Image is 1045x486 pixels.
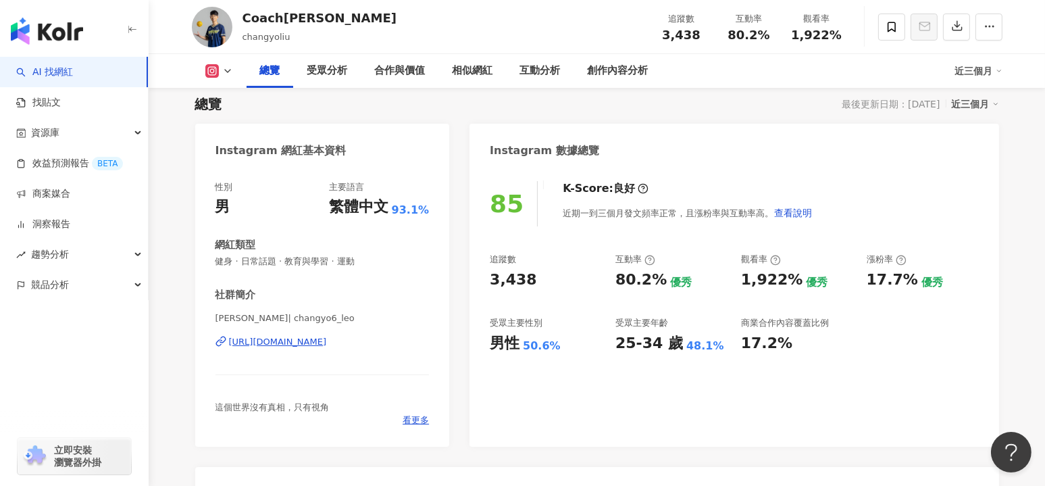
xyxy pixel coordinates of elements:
[921,275,943,290] div: 優秀
[16,250,26,260] span: rise
[741,253,781,266] div: 觀看率
[229,336,327,348] div: [URL][DOMAIN_NAME]
[215,256,430,268] span: 健身 · 日常話題 · 教育與學習 · 運動
[615,253,655,266] div: 互動率
[490,190,524,218] div: 85
[588,63,648,79] div: 創作內容分析
[260,63,280,79] div: 總覽
[563,199,813,226] div: 近期一到三個月發文頻率正常，且漲粉率與互動率高。
[215,288,256,302] div: 社群簡介
[613,181,635,196] div: 良好
[952,95,999,113] div: 近三個月
[867,270,918,291] div: 17.7%
[490,317,542,329] div: 受眾主要性別
[791,28,842,42] span: 1,922%
[615,317,668,329] div: 受眾主要年齡
[686,339,724,354] div: 48.1%
[741,317,829,329] div: 商業合作內容覆蓋比例
[490,253,516,266] div: 追蹤數
[215,143,347,158] div: Instagram 網紅基本資料
[243,32,290,42] span: changyoliu
[490,143,599,158] div: Instagram 數據總覽
[773,199,813,226] button: 查看說明
[192,7,232,47] img: KOL Avatar
[215,181,233,193] div: 性別
[195,95,222,114] div: 總覽
[215,336,430,348] a: [URL][DOMAIN_NAME]
[842,99,940,110] div: 最後更新日期：[DATE]
[16,187,70,201] a: 商案媒合
[741,333,792,354] div: 17.2%
[16,66,73,79] a: searchAI 找網紅
[375,63,426,79] div: 合作與價值
[615,333,683,354] div: 25-34 歲
[615,270,667,291] div: 80.2%
[329,197,388,218] div: 繁體中文
[31,239,69,270] span: 趨勢分析
[670,275,692,290] div: 優秀
[31,270,69,300] span: 競品分析
[31,118,59,148] span: 資源庫
[16,157,123,170] a: 效益預測報告BETA
[215,312,430,324] span: [PERSON_NAME]| changyo6_leo
[523,339,561,354] div: 50.6%
[392,203,430,218] span: 93.1%
[243,9,397,26] div: Coach[PERSON_NAME]
[656,12,707,26] div: 追蹤數
[563,181,648,196] div: K-Score :
[54,444,101,468] span: 立即安裝 瀏覽器外掛
[955,60,1002,82] div: 近三個月
[741,270,803,291] div: 1,922%
[215,402,330,412] span: 這個世界沒有真相，只有視角
[490,270,537,291] div: 3,438
[520,63,561,79] div: 互動分析
[215,197,230,218] div: 男
[806,275,827,290] div: 優秀
[16,96,61,110] a: 找貼文
[991,432,1031,472] iframe: Help Scout Beacon - Open
[728,28,769,42] span: 80.2%
[453,63,493,79] div: 相似網紅
[18,438,131,475] a: chrome extension立即安裝 瀏覽器外掛
[329,181,364,193] div: 主要語言
[867,253,907,266] div: 漲粉率
[791,12,842,26] div: 觀看率
[215,238,256,252] div: 網紅類型
[307,63,348,79] div: 受眾分析
[723,12,775,26] div: 互動率
[490,333,519,354] div: 男性
[662,28,700,42] span: 3,438
[403,414,429,427] span: 看更多
[22,445,48,467] img: chrome extension
[16,218,70,231] a: 洞察報告
[774,208,812,218] span: 查看說明
[11,18,83,45] img: logo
